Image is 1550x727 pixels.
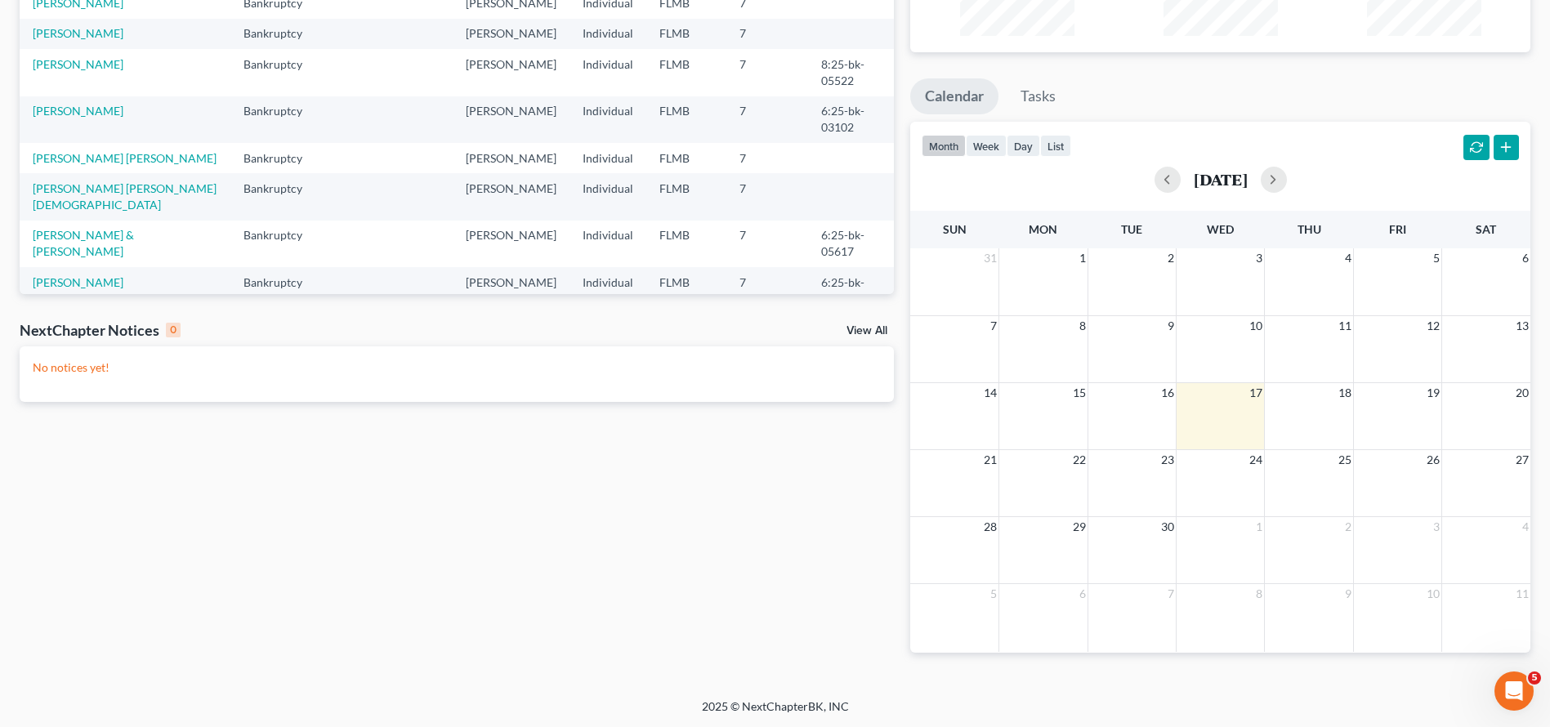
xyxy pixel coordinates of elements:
[570,267,646,314] td: Individual
[989,584,998,604] span: 5
[1029,222,1057,236] span: Mon
[1071,383,1088,403] span: 15
[166,323,181,337] div: 0
[33,275,123,289] a: [PERSON_NAME]
[1071,517,1088,537] span: 29
[230,19,333,49] td: Bankruptcy
[453,19,570,49] td: [PERSON_NAME]
[1425,584,1441,604] span: 10
[966,135,1007,157] button: week
[726,19,808,49] td: 7
[1343,584,1353,604] span: 9
[33,151,217,165] a: [PERSON_NAME] [PERSON_NAME]
[33,26,123,40] a: [PERSON_NAME]
[1159,383,1176,403] span: 16
[230,96,333,143] td: Bankruptcy
[1528,671,1541,685] span: 5
[1159,517,1176,537] span: 30
[453,267,570,314] td: [PERSON_NAME]
[982,248,998,268] span: 31
[1207,222,1234,236] span: Wed
[1476,222,1496,236] span: Sat
[570,19,646,49] td: Individual
[1514,383,1530,403] span: 20
[1248,450,1264,470] span: 24
[726,221,808,267] td: 7
[33,57,123,71] a: [PERSON_NAME]
[726,96,808,143] td: 7
[33,181,217,212] a: [PERSON_NAME] [PERSON_NAME][DEMOGRAPHIC_DATA]
[453,96,570,143] td: [PERSON_NAME]
[726,267,808,314] td: 7
[570,221,646,267] td: Individual
[808,96,894,143] td: 6:25-bk-03102
[1040,135,1071,157] button: list
[1337,383,1353,403] span: 18
[570,49,646,96] td: Individual
[33,228,134,258] a: [PERSON_NAME] & [PERSON_NAME]
[33,104,123,118] a: [PERSON_NAME]
[1425,450,1441,470] span: 26
[1254,584,1264,604] span: 8
[570,143,646,173] td: Individual
[453,49,570,96] td: [PERSON_NAME]
[1166,316,1176,336] span: 9
[1159,450,1176,470] span: 23
[646,221,726,267] td: FLMB
[646,173,726,220] td: FLMB
[1298,222,1321,236] span: Thu
[1194,171,1248,188] h2: [DATE]
[1389,222,1406,236] span: Fri
[646,96,726,143] td: FLMB
[646,49,726,96] td: FLMB
[989,316,998,336] span: 7
[1425,383,1441,403] span: 19
[646,19,726,49] td: FLMB
[1166,248,1176,268] span: 2
[230,267,333,314] td: Bankruptcy
[1248,316,1264,336] span: 10
[1166,584,1176,604] span: 7
[982,517,998,537] span: 28
[1248,383,1264,403] span: 17
[1514,316,1530,336] span: 13
[1494,671,1534,711] iframe: Intercom live chat
[943,222,967,236] span: Sun
[453,173,570,220] td: [PERSON_NAME]
[1254,248,1264,268] span: 3
[726,49,808,96] td: 7
[570,173,646,220] td: Individual
[1121,222,1142,236] span: Tue
[1432,517,1441,537] span: 3
[453,221,570,267] td: [PERSON_NAME]
[1521,517,1530,537] span: 4
[808,267,894,314] td: 6:25-bk-04905
[1343,248,1353,268] span: 4
[1432,248,1441,268] span: 5
[1343,517,1353,537] span: 2
[1514,450,1530,470] span: 27
[1521,248,1530,268] span: 6
[808,221,894,267] td: 6:25-bk-05617
[230,173,333,220] td: Bankruptcy
[1254,517,1264,537] span: 1
[646,267,726,314] td: FLMB
[453,143,570,173] td: [PERSON_NAME]
[1337,450,1353,470] span: 25
[808,49,894,96] td: 8:25-bk-05522
[726,143,808,173] td: 7
[1425,316,1441,336] span: 12
[1071,450,1088,470] span: 22
[20,320,181,340] div: NextChapter Notices
[1078,584,1088,604] span: 6
[922,135,966,157] button: month
[982,383,998,403] span: 14
[846,325,887,337] a: View All
[230,143,333,173] td: Bankruptcy
[230,49,333,96] td: Bankruptcy
[982,450,998,470] span: 21
[1078,248,1088,268] span: 1
[726,173,808,220] td: 7
[1007,135,1040,157] button: day
[910,78,998,114] a: Calendar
